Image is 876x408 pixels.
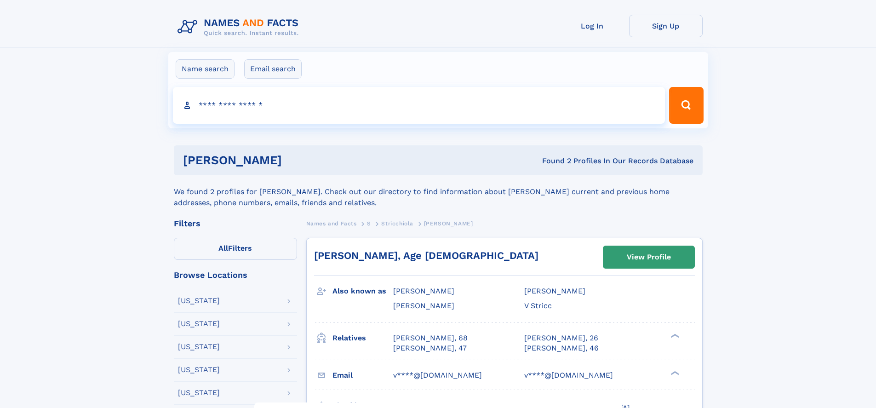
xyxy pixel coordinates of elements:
[178,320,220,328] div: [US_STATE]
[178,366,220,374] div: [US_STATE]
[627,247,671,268] div: View Profile
[174,15,306,40] img: Logo Names and Facts
[332,283,393,299] h3: Also known as
[524,343,599,353] a: [PERSON_NAME], 46
[393,301,454,310] span: [PERSON_NAME]
[393,333,468,343] a: [PERSON_NAME], 68
[669,333,680,339] div: ❯
[555,15,629,37] a: Log In
[218,244,228,253] span: All
[314,250,538,261] a: [PERSON_NAME], Age [DEMOGRAPHIC_DATA]
[332,330,393,346] h3: Relatives
[381,220,413,227] span: Stricchiola
[367,220,371,227] span: S
[629,15,703,37] a: Sign Up
[669,370,680,376] div: ❯
[524,287,585,295] span: [PERSON_NAME]
[176,59,235,79] label: Name search
[173,87,665,124] input: search input
[178,297,220,305] div: [US_STATE]
[381,218,413,229] a: Stricchiola
[178,389,220,397] div: [US_STATE]
[393,287,454,295] span: [PERSON_NAME]
[669,87,703,124] button: Search Button
[178,343,220,351] div: [US_STATE]
[183,155,412,166] h1: [PERSON_NAME]
[174,238,297,260] label: Filters
[306,218,357,229] a: Names and Facts
[367,218,371,229] a: S
[174,271,297,279] div: Browse Locations
[424,220,473,227] span: [PERSON_NAME]
[244,59,302,79] label: Email search
[332,368,393,383] h3: Email
[393,343,467,353] a: [PERSON_NAME], 47
[174,219,297,228] div: Filters
[524,333,598,343] a: [PERSON_NAME], 26
[174,175,703,208] div: We found 2 profiles for [PERSON_NAME]. Check out our directory to find information about [PERSON_...
[603,246,694,268] a: View Profile
[412,156,693,166] div: Found 2 Profiles In Our Records Database
[524,301,552,310] span: V Stricc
